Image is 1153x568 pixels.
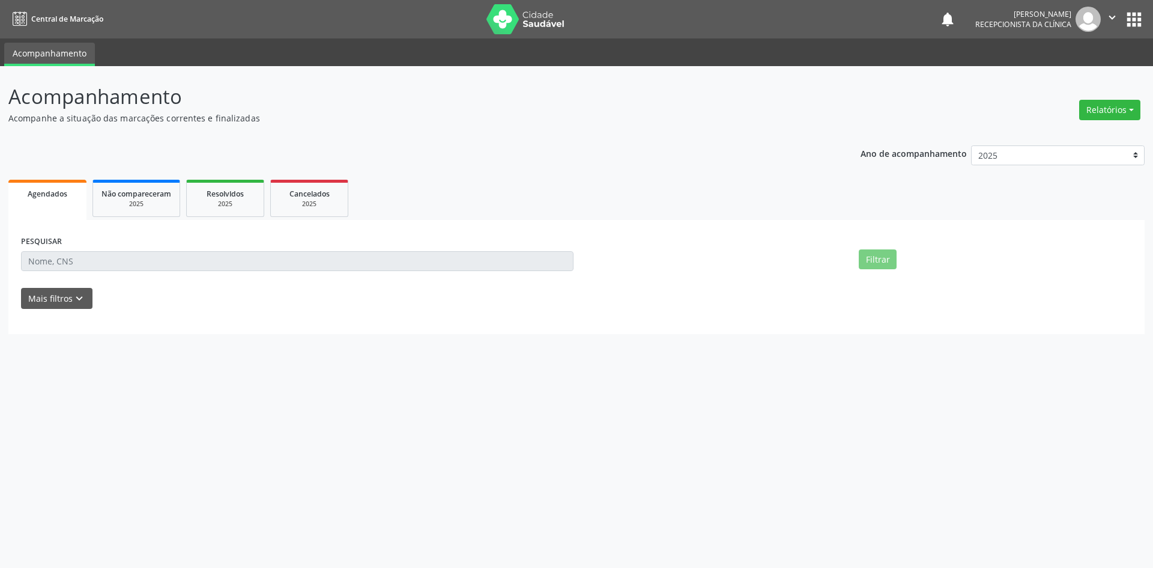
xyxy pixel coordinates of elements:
button: apps [1124,9,1145,30]
button:  [1101,7,1124,32]
div: 2025 [101,200,171,209]
i:  [1106,11,1119,24]
span: Não compareceram [101,189,171,199]
label: PESQUISAR [21,233,62,251]
p: Acompanhe a situação das marcações correntes e finalizadas [8,112,803,124]
span: Central de Marcação [31,14,103,24]
button: notifications [939,11,956,28]
a: Central de Marcação [8,9,103,29]
a: Acompanhamento [4,43,95,66]
span: Agendados [28,189,67,199]
p: Ano de acompanhamento [861,145,967,160]
button: Mais filtroskeyboard_arrow_down [21,288,92,309]
input: Nome, CNS [21,251,573,272]
i: keyboard_arrow_down [73,292,86,305]
div: [PERSON_NAME] [975,9,1071,19]
button: Filtrar [859,249,897,270]
img: img [1076,7,1101,32]
p: Acompanhamento [8,82,803,112]
button: Relatórios [1079,100,1140,120]
div: 2025 [195,200,255,209]
span: Recepcionista da clínica [975,19,1071,29]
span: Resolvidos [207,189,244,199]
span: Cancelados [289,189,330,199]
div: 2025 [279,200,339,209]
